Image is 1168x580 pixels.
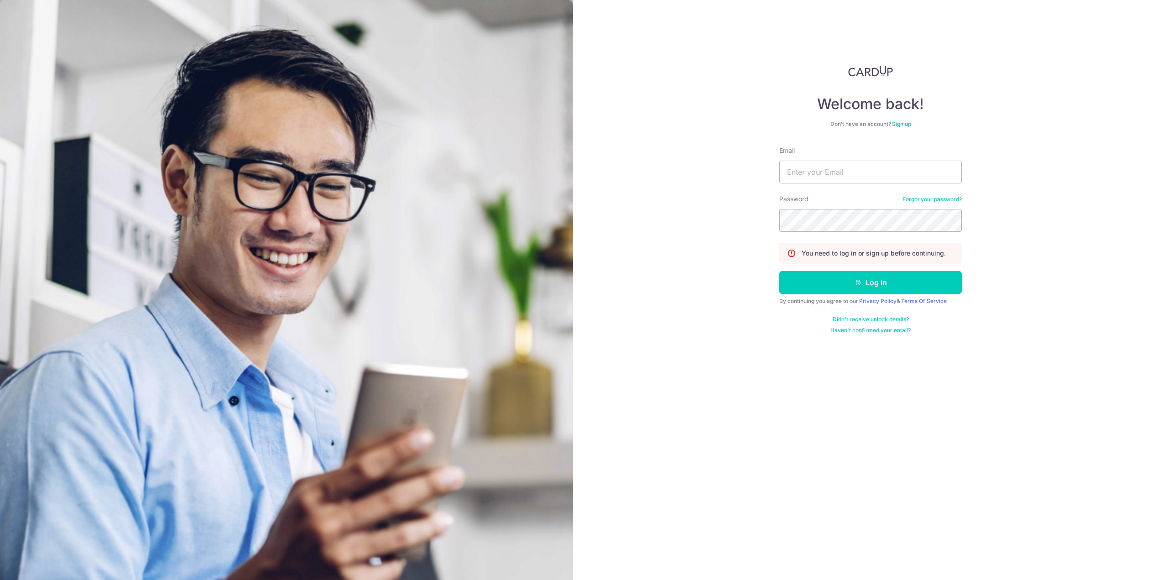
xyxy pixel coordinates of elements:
[779,161,962,183] input: Enter your Email
[779,194,808,204] label: Password
[830,327,911,334] a: Haven't confirmed your email?
[848,66,893,77] img: CardUp Logo
[779,298,962,305] div: By continuing you agree to our &
[859,298,897,304] a: Privacy Policy
[779,271,962,294] button: Log in
[833,316,909,323] a: Didn't receive unlock details?
[779,146,795,155] label: Email
[779,120,962,128] div: Don’t have an account?
[901,298,947,304] a: Terms Of Service
[779,95,962,113] h4: Welcome back!
[902,196,962,203] a: Forgot your password?
[892,120,911,127] a: Sign up
[802,249,946,258] p: You need to log in or sign up before continuing.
